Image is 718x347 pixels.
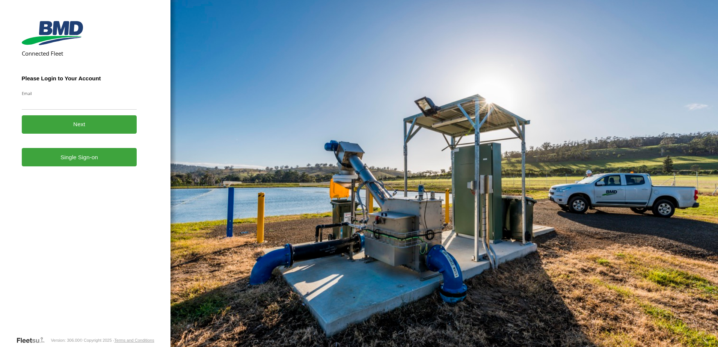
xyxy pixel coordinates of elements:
h2: Connected Fleet [22,50,137,57]
a: Single Sign-on [22,148,137,166]
a: Visit our Website [16,336,51,344]
img: BMD [22,21,83,45]
div: Version: 306.00 [51,338,79,342]
div: © Copyright 2025 - [80,338,154,342]
h3: Please Login to Your Account [22,75,137,81]
button: Next [22,115,137,134]
label: Email [22,91,137,96]
a: Terms and Conditions [114,338,154,342]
